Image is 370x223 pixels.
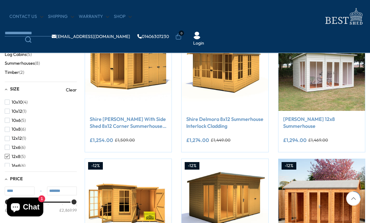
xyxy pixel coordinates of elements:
[12,154,20,159] span: 12x8
[5,68,24,77] button: Timber (2)
[283,138,307,143] ins: £1,294.00
[88,162,103,170] div: -12%
[179,30,184,36] span: 0
[137,34,169,39] a: 01406307230
[5,36,52,43] a: Search
[5,187,34,195] input: Min value
[12,100,23,105] span: 10x10
[5,202,77,218] div: Price
[5,207,23,213] div: £1,229.00
[48,14,74,20] a: Shipping
[23,100,28,105] span: (4)
[193,40,204,46] a: Login
[186,138,209,143] ins: £1,274.00
[182,24,268,111] img: Shire Delmora 8x12 Summerhouse Interlock Cladding - Best Shed
[20,154,25,159] span: (5)
[5,198,45,218] inbox-online-store-chat: Shopify online store chat
[5,52,27,57] span: Log Cabins
[85,24,172,111] img: Shire Barclay With Side Shed 8x12 Corner Summerhouse 12mm Interlock Cladding - Best Shed
[20,163,25,168] span: (6)
[21,127,26,132] span: (6)
[52,34,130,39] a: [EMAIL_ADDRESS][DOMAIN_NAME]
[5,98,28,107] button: 10x10
[114,14,132,20] a: Shop
[12,145,20,150] span: 12x6
[12,136,22,141] span: 12x12
[10,86,19,92] span: Size
[282,162,296,170] div: -12%
[5,143,25,152] button: 12x6
[5,125,26,134] button: 10x8
[90,116,167,130] a: Shire [PERSON_NAME] With Side Shed 8x12 Corner Summerhouse 12mm Interlock Cladding
[5,59,40,68] button: Summerhouses (8)
[186,116,263,130] a: Shire Delmora 8x12 Summerhouse Interlock Cladding
[19,70,24,75] span: (2)
[283,116,360,130] a: [PERSON_NAME] 12x8 Summerhouse
[308,138,328,142] del: £1,469.00
[211,138,230,142] del: £1,449.00
[22,109,26,114] span: (1)
[5,50,32,59] button: Log Cabins (5)
[21,118,26,123] span: (5)
[79,14,109,20] a: Warranty
[22,136,26,141] span: (1)
[5,61,35,66] span: Summerhouses
[12,127,21,132] span: 10x8
[5,107,26,116] button: 10x12
[34,188,47,194] span: -
[5,134,26,143] button: 12x12
[5,116,26,125] button: 10x6
[321,6,365,27] img: logo
[193,32,201,39] img: User Icon
[35,61,40,66] span: (8)
[115,138,135,142] del: £1,509.00
[90,138,113,143] ins: £1,254.00
[12,163,20,168] span: 16x6
[66,87,77,93] a: Clear
[9,14,43,20] a: CONTACT US
[12,109,22,114] span: 10x12
[27,52,32,57] span: (5)
[175,34,182,40] a: 0
[59,207,77,213] div: £2,869.99
[5,70,19,75] span: Timber
[185,162,199,170] div: -12%
[5,161,25,170] button: 16x6
[5,152,25,161] button: 12x8
[12,118,21,123] span: 10x6
[47,187,77,195] input: Max value
[20,145,25,150] span: (6)
[10,176,23,182] span: Price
